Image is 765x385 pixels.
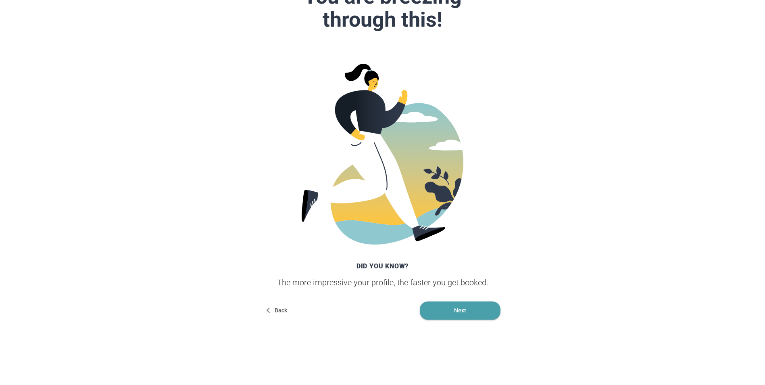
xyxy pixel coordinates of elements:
[262,277,504,288] div: The more impressive your profile, the faster you get booked.
[262,258,504,274] div: Did you know?
[265,301,291,320] button: Back
[420,301,500,320] button: Next
[302,64,463,245] img: Breezing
